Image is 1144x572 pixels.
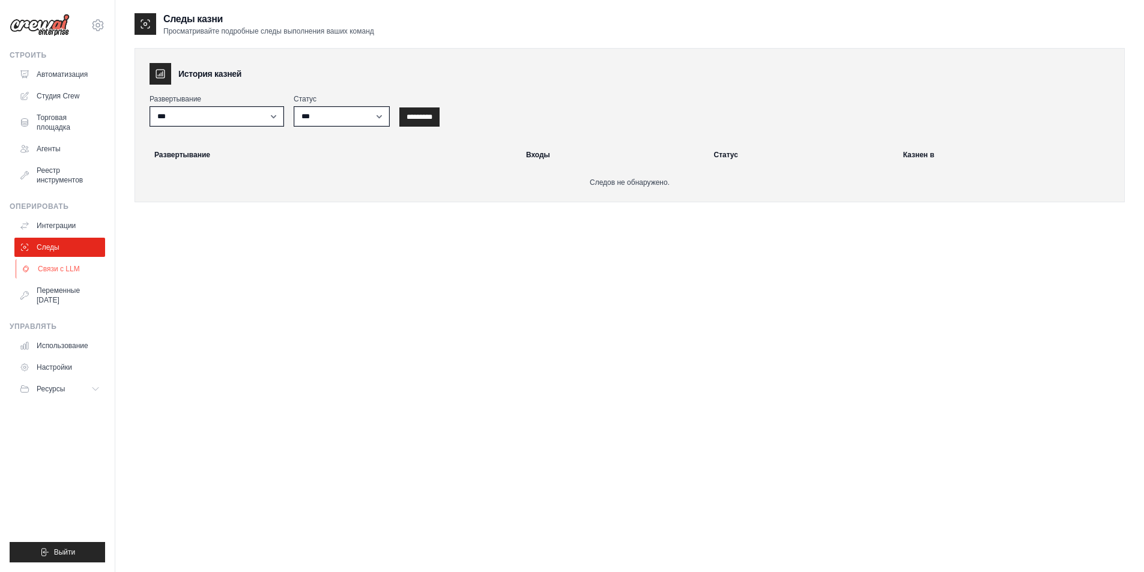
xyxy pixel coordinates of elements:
[163,14,223,24] font: Следы казни
[10,202,68,211] font: Оперировать
[37,221,76,230] font: Интеграции
[526,151,550,159] font: Входы
[37,70,88,79] font: Автоматизация
[294,95,316,103] font: Статус
[38,265,80,273] font: Связи с LLM
[14,65,105,84] a: Автоматизация
[10,51,47,59] font: Строить
[150,95,201,103] font: Развертывание
[37,243,59,251] font: Следы
[14,216,105,235] a: Интеграции
[178,69,241,79] font: История казней
[154,151,210,159] font: Развертывание
[37,286,80,304] font: Переменные [DATE]
[37,92,79,100] font: Студия Crew
[10,542,105,562] button: Выйти
[14,379,105,399] button: Ресурсы
[10,322,56,331] font: Управлять
[903,151,934,159] font: Казнен в
[14,161,105,190] a: Реестр инструментов
[14,336,105,355] a: Использование
[16,259,106,278] a: Связи с LLM
[37,363,72,372] font: Настройки
[14,139,105,158] a: Агенты
[14,281,105,310] a: Переменные [DATE]
[713,151,737,159] font: Статус
[163,27,374,35] font: Просматривайте подробные следы выполнения ваших команд
[10,14,70,37] img: Логотип
[14,358,105,377] a: Настройки
[37,342,88,350] font: Использование
[37,113,70,131] font: Торговая площадка
[37,145,61,153] font: Агенты
[37,166,83,184] font: Реестр инструментов
[14,238,105,257] a: Следы
[14,108,105,137] a: Торговая площадка
[54,548,76,556] font: Выйти
[590,178,670,187] font: Следов не обнаружено.
[14,86,105,106] a: Студия Crew
[37,385,65,393] font: Ресурсы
